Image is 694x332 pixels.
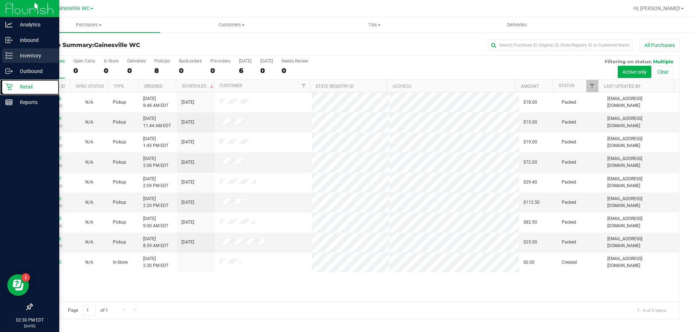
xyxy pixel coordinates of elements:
[607,195,675,209] span: [EMAIL_ADDRESS][DOMAIN_NAME]
[523,199,540,206] span: $112.50
[73,59,95,64] div: Open Carts
[179,59,202,64] div: Back-orders
[181,179,194,186] span: [DATE]
[41,260,61,265] a: 11813820
[5,99,13,106] inline-svg: Reports
[85,180,93,185] span: Not Applicable
[85,219,93,226] button: N/A
[13,98,56,107] p: Reports
[260,66,273,75] div: 0
[210,66,230,75] div: 0
[85,139,93,146] button: N/A
[282,66,308,75] div: 0
[85,179,93,186] button: N/A
[181,99,194,106] span: [DATE]
[41,196,61,201] a: 11813746
[143,95,168,109] span: [DATE] 8:48 AM EDT
[562,119,576,126] span: Packed
[113,84,124,89] a: Type
[653,59,673,64] span: Multiple
[497,22,537,28] span: Deliveries
[523,159,537,166] span: $72.00
[13,82,56,91] p: Retail
[85,100,93,105] span: Not Applicable
[523,139,537,146] span: $19.00
[523,179,537,186] span: $29.40
[607,176,675,189] span: [EMAIL_ADDRESS][DOMAIN_NAME]
[94,42,140,48] span: Gainesville WC
[562,179,576,186] span: Packed
[32,42,248,48] h3: Purchase Summary:
[282,59,308,64] div: Needs Review
[85,220,93,225] span: Not Applicable
[652,66,673,78] button: Clear
[41,236,61,241] a: 11811436
[3,317,56,323] p: 02:30 PM EDT
[104,59,119,64] div: In Store
[562,159,576,166] span: Packed
[607,115,675,129] span: [EMAIL_ADDRESS][DOMAIN_NAME]
[85,259,93,266] button: N/A
[488,40,633,51] input: Search Purchase ID, Original ID, State Registry ID or Customer Name...
[104,66,119,75] div: 0
[5,21,13,28] inline-svg: Analytics
[607,95,675,109] span: [EMAIL_ADDRESS][DOMAIN_NAME]
[586,80,598,92] a: Filter
[85,159,93,166] button: N/A
[17,17,160,33] a: Purchases
[143,115,171,129] span: [DATE] 11:44 AM EDT
[13,20,56,29] p: Analytics
[73,66,95,75] div: 0
[181,239,194,246] span: [DATE]
[523,99,537,106] span: $18.00
[85,139,93,145] span: Not Applicable
[143,255,168,269] span: [DATE] 2:30 PM EDT
[62,305,114,316] span: Page of 1
[618,66,651,78] button: Active only
[605,59,652,64] span: Filtering on status:
[85,240,93,245] span: Not Applicable
[562,199,576,206] span: Packed
[562,139,576,146] span: Packed
[143,176,168,189] span: [DATE] 2:09 PM EDT
[631,305,672,316] span: 1 - 9 of 9 items
[5,36,13,44] inline-svg: Inbound
[113,179,126,186] span: Pickup
[523,259,535,266] span: $0.00
[85,160,93,165] span: Not Applicable
[113,139,126,146] span: Pickup
[446,17,588,33] a: Deliveries
[604,84,641,89] a: Last Updated By
[113,259,128,266] span: In-Store
[113,99,126,106] span: Pickup
[181,219,194,226] span: [DATE]
[143,155,168,169] span: [DATE] 2:08 PM EDT
[260,59,273,64] div: [DATE]
[607,215,675,229] span: [EMAIL_ADDRESS][DOMAIN_NAME]
[143,215,168,229] span: [DATE] 9:00 AM EDT
[41,136,61,141] a: 11813507
[85,200,93,205] span: Not Applicable
[41,216,61,221] a: 11811250
[113,219,126,226] span: Pickup
[143,236,168,249] span: [DATE] 8:59 AM EDT
[127,59,146,64] div: Deliveries
[41,116,61,121] a: 11812769
[607,255,675,269] span: [EMAIL_ADDRESS][DOMAIN_NAME]
[85,199,93,206] button: N/A
[633,5,680,11] span: Hi, [PERSON_NAME]!
[181,139,194,146] span: [DATE]
[562,239,576,246] span: Packed
[210,59,230,64] div: Pre-orders
[41,156,61,161] a: 11813657
[640,39,680,51] button: All Purchases
[607,135,675,149] span: [EMAIL_ADDRESS][DOMAIN_NAME]
[41,96,61,101] a: 11811806
[303,22,445,28] span: Tills
[113,239,126,246] span: Pickup
[219,83,242,88] a: Customer
[160,22,303,28] span: Customers
[85,239,93,246] button: N/A
[85,120,93,125] span: Not Applicable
